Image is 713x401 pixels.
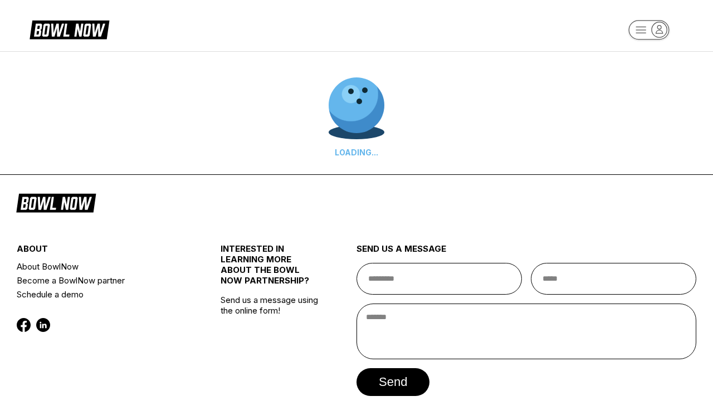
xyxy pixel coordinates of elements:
[17,260,187,273] a: About BowlNow
[329,148,384,157] div: LOADING...
[17,287,187,301] a: Schedule a demo
[17,243,187,260] div: about
[17,273,187,287] a: Become a BowlNow partner
[356,368,429,396] button: send
[221,243,323,295] div: INTERESTED IN LEARNING MORE ABOUT THE BOWL NOW PARTNERSHIP?
[356,243,696,263] div: send us a message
